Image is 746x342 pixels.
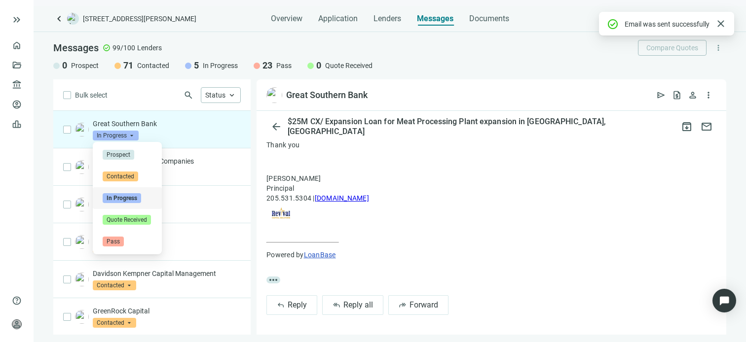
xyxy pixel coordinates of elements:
[322,295,383,315] button: reply_allReply all
[625,18,709,29] div: Email was sent successfully
[67,13,79,25] img: deal-logo
[266,295,317,315] button: replyReply
[681,121,693,133] span: archive
[93,318,136,328] span: Contacted
[262,60,272,71] span: 23
[83,14,196,24] span: [STREET_ADDRESS][PERSON_NAME]
[103,215,151,225] span: Quote Received
[715,18,727,30] span: close
[12,296,22,306] span: help
[286,117,677,137] div: $25M CX/ Expansion Loan for Meat Processing Plant expansion in [GEOGRAPHIC_DATA], [GEOGRAPHIC_DATA]
[701,121,712,133] span: mail
[75,90,108,101] span: Bulk select
[399,301,407,309] span: forward
[714,43,723,52] span: more_vert
[71,61,99,70] span: Prospect
[53,42,99,54] span: Messages
[677,117,697,137] button: archive
[75,160,89,174] img: b35e9f2c-9280-433e-be52-f7c4f53bbc28
[53,13,65,25] a: keyboard_arrow_left
[712,289,736,312] div: Open Intercom Messenger
[276,61,292,70] span: Pass
[286,89,368,101] div: Great Southern Bank
[697,117,716,137] button: mail
[469,14,509,24] span: Documents
[266,276,280,283] span: more_horiz
[288,300,307,309] span: Reply
[75,235,89,249] img: 8616495b-c5f2-4b58-85a0-5cc8ab3d44b1
[103,237,124,246] span: Pass
[93,194,241,204] p: Nuveen, LLC.
[704,90,713,100] span: more_vert
[93,306,241,316] p: GreenRock Capital
[137,61,169,70] span: Contacted
[75,310,89,324] img: 7c7bc018-8c8e-4ec7-ac71-ff8598c53c66
[710,40,726,56] button: more_vert
[669,87,685,103] button: request_quote
[93,156,241,166] p: AVANACUSO / Avana Companies
[137,43,162,53] span: Lenders
[373,14,401,24] span: Lenders
[343,300,373,309] span: Reply all
[12,319,22,329] span: person
[672,90,682,100] span: request_quote
[316,60,321,71] span: 0
[75,123,89,137] img: a1074851-a866-4108-844b-f0eb7d257787
[410,300,438,309] span: Forward
[93,131,139,140] span: In Progress
[205,91,225,99] span: Status
[227,91,236,100] span: keyboard_arrow_up
[701,87,716,103] button: more_vert
[653,87,669,103] button: send
[184,90,193,100] span: search
[103,171,138,181] span: Contacted
[62,60,67,71] span: 0
[685,87,701,103] button: person
[103,193,141,203] span: In Progress
[271,14,302,24] span: Overview
[12,80,19,90] span: account_balance
[417,14,453,23] span: Messages
[715,18,726,29] a: Close
[266,117,286,137] button: arrow_back
[656,90,666,100] span: send
[194,60,199,71] span: 5
[270,121,282,133] span: arrow_back
[11,14,23,26] button: keyboard_double_arrow_right
[333,301,340,309] span: reply_all
[75,273,89,286] img: 20853132-ab87-4dee-9ce0-fef1f73366cf
[93,269,241,278] p: Davidson Kempner Capital Management
[93,231,241,241] p: North Bridge ESG LLC
[93,280,136,290] span: Contacted
[93,119,241,129] p: Great Southern Bank
[325,61,373,70] span: Quote Received
[607,18,619,30] span: check_circle
[112,43,135,53] span: 99/100
[203,61,238,70] span: In Progress
[266,87,282,103] img: a1074851-a866-4108-844b-f0eb7d257787
[638,40,707,56] button: Compare Quotes
[688,90,698,100] span: person
[318,14,358,24] span: Application
[103,44,111,52] span: check_circle
[103,150,134,160] span: Prospect
[277,301,285,309] span: reply
[123,60,133,71] span: 71
[75,198,89,211] img: 2a33fe49-19c1-4efe-ae0b-ad942fee48cf
[388,295,448,315] button: forwardForward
